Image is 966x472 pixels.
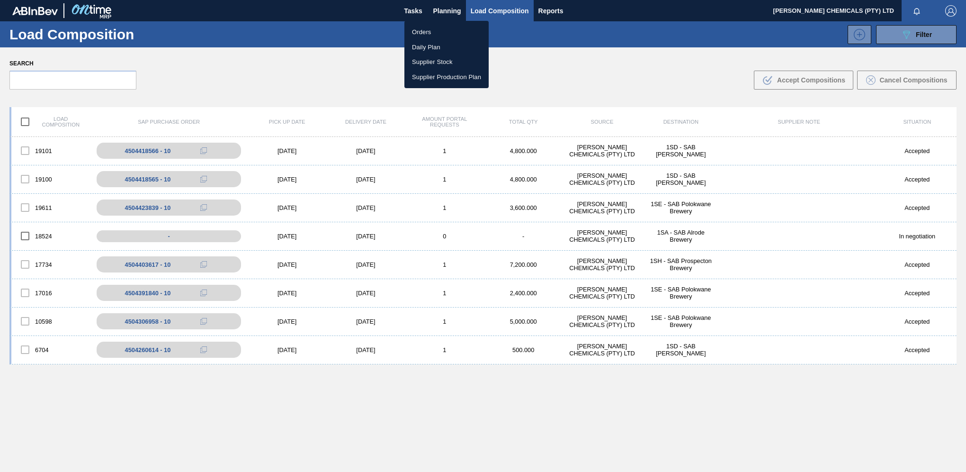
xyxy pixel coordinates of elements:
a: Supplier Production Plan [404,70,489,85]
a: Orders [404,25,489,40]
a: Daily Plan [404,40,489,55]
a: Supplier Stock [404,54,489,70]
